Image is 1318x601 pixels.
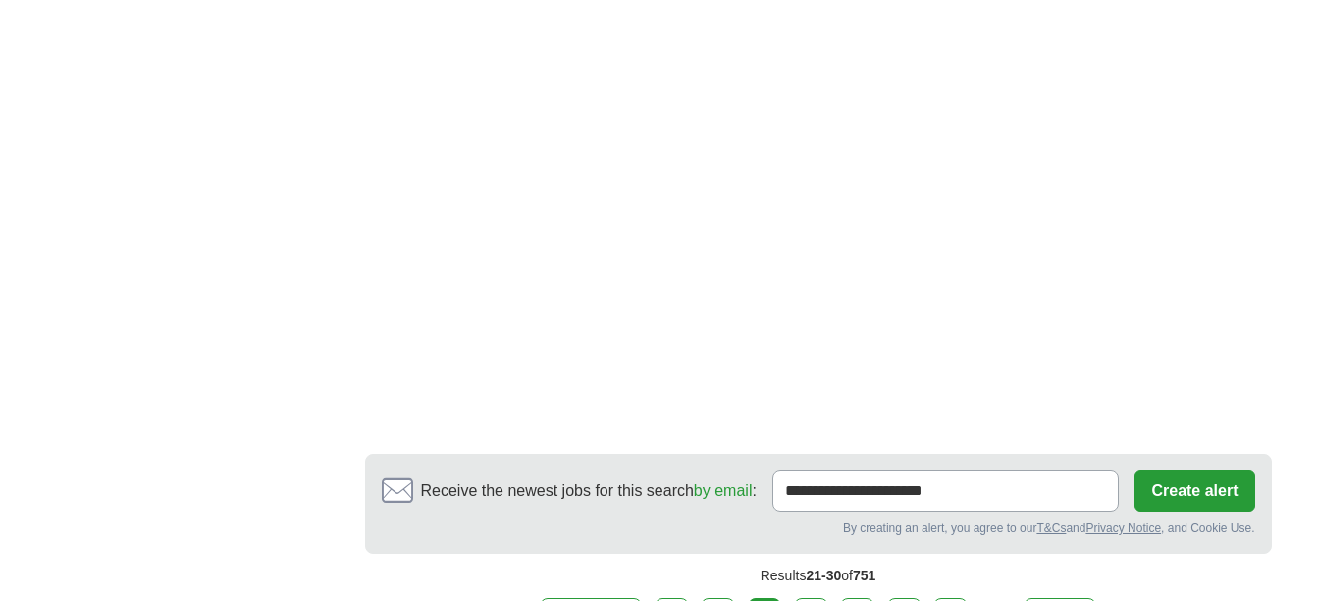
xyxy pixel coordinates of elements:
button: Create alert [1134,470,1254,512]
span: 21-30 [806,568,841,583]
div: Results of [365,554,1272,598]
span: Receive the newest jobs for this search : [421,479,757,503]
a: T&Cs [1036,521,1066,535]
a: Privacy Notice [1085,521,1161,535]
div: By creating an alert, you agree to our and , and Cookie Use. [382,519,1255,537]
span: 751 [853,568,875,583]
a: by email [694,482,753,499]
